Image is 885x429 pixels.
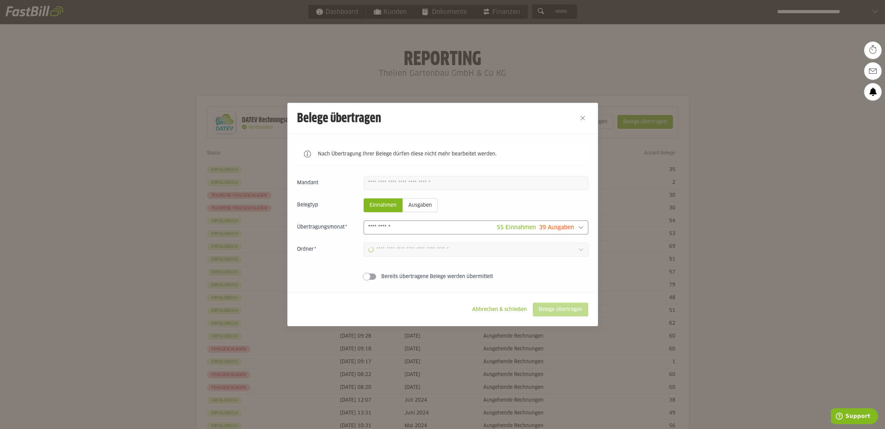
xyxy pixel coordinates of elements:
[539,225,574,230] span: 39 Ausgaben
[297,273,588,280] sl-switch: Bereits übertragene Belege werden übermittelt
[533,303,588,316] sl-button: Belege übertragen
[497,225,536,230] span: 55 Einnahmen
[466,303,533,316] sl-button: Abbrechen & schließen
[364,198,402,212] sl-radio-button: Einnahmen
[831,408,878,426] iframe: Öffnet ein Widget, in dem Sie weitere Informationen finden
[402,198,438,212] sl-radio-button: Ausgaben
